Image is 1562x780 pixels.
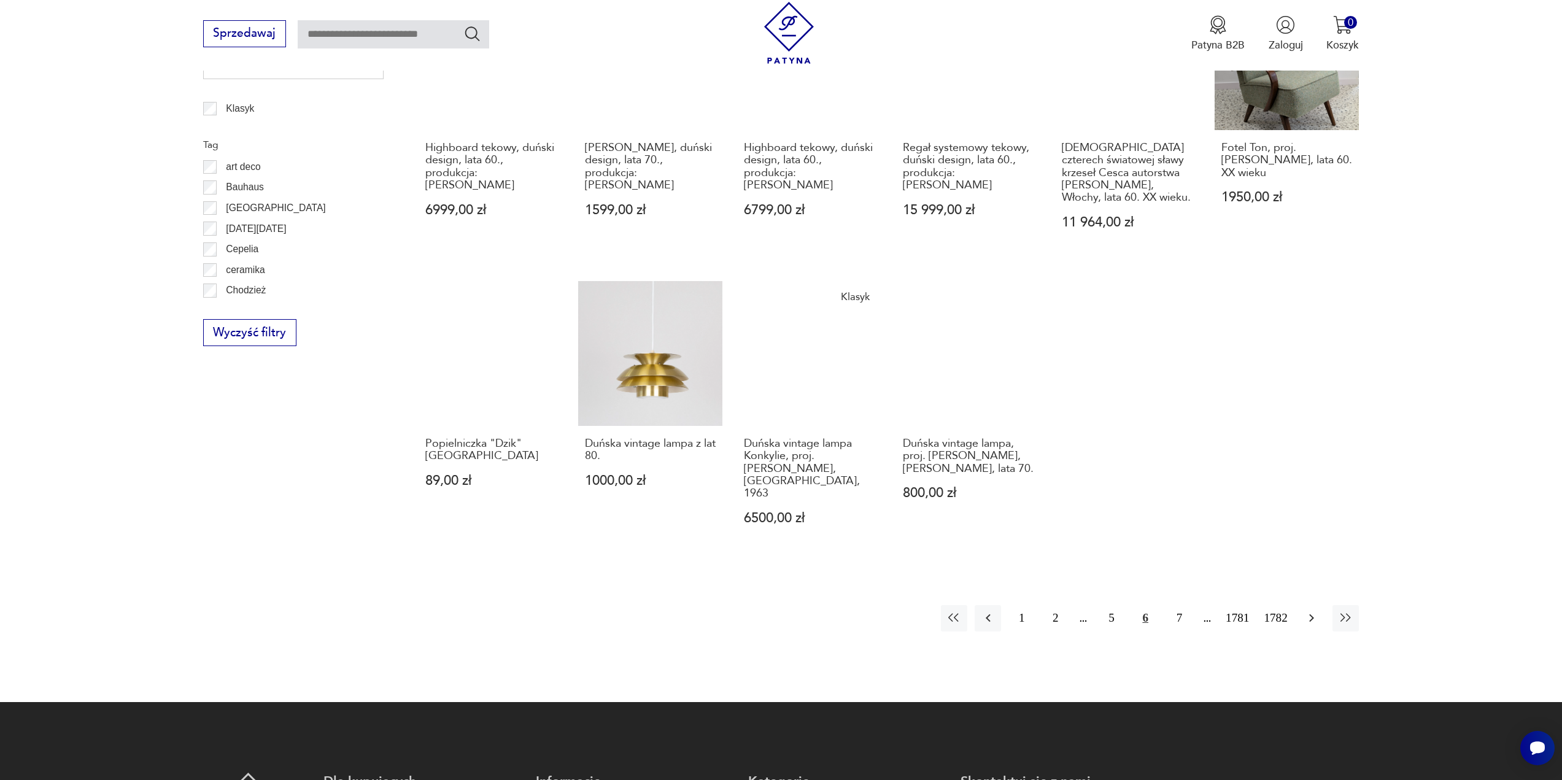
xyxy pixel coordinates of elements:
p: Ćmielów [226,303,263,319]
p: 6799,00 zł [744,204,875,217]
p: 15 999,00 zł [903,204,1034,217]
a: Duńska vintage lampa z lat 80.Duńska vintage lampa z lat 80.1000,00 zł [578,281,722,553]
p: 1599,00 zł [585,204,716,217]
button: 5 [1098,605,1124,631]
p: Zaloguj [1269,38,1303,52]
p: Patyna B2B [1191,38,1245,52]
button: Szukaj [463,25,481,42]
p: 89,00 zł [425,474,557,487]
img: Patyna - sklep z meblami i dekoracjami vintage [758,2,820,64]
p: 11 964,00 zł [1062,216,1193,229]
button: 2 [1042,605,1069,631]
button: 6 [1132,605,1159,631]
p: Cepelia [226,241,258,257]
h3: [PERSON_NAME], duński design, lata 70., produkcja: [PERSON_NAME] [585,142,716,192]
h3: Duńska vintage lampa Konkylie, proj. [PERSON_NAME], [GEOGRAPHIC_DATA], 1963 [744,438,875,500]
p: [DATE][DATE] [226,221,286,237]
h3: Regał systemowy tekowy, duński design, lata 60., produkcja: [PERSON_NAME] [903,142,1034,192]
a: Sprzedawaj [203,29,286,39]
button: 1782 [1260,605,1291,631]
p: 1950,00 zł [1221,191,1353,204]
a: Duńska vintage lampa, proj. Bent Karlby, Schroder Kemi, lata 70.Duńska vintage lampa, proj. [PERS... [896,281,1040,553]
p: Bauhaus [226,179,264,195]
p: 6999,00 zł [425,204,557,217]
a: KlasykDuńska vintage lampa Konkylie, proj. Louis Weisdorf, Lyfa, 1963Duńska vintage lampa Konkyli... [737,281,881,553]
h3: [DEMOGRAPHIC_DATA] czterech światowej sławy krzeseł Cesca autorstwa [PERSON_NAME], Włochy, lata 6... [1062,142,1193,204]
button: Zaloguj [1269,15,1303,52]
h3: Highboard tekowy, duński design, lata 60., produkcja: [PERSON_NAME] [425,142,557,192]
p: 1000,00 zł [585,474,716,487]
img: Ikona medalu [1208,15,1228,34]
p: 800,00 zł [903,487,1034,500]
h3: Duńska vintage lampa z lat 80. [585,438,716,463]
h3: Highboard tekowy, duński design, lata 60., produkcja: [PERSON_NAME] [744,142,875,192]
p: 6500,00 zł [744,512,875,525]
button: Wyczyść filtry [203,319,296,346]
h3: Duńska vintage lampa, proj. [PERSON_NAME], [PERSON_NAME], lata 70. [903,438,1034,475]
iframe: Smartsupp widget button [1520,731,1555,765]
button: 1 [1008,605,1035,631]
button: Patyna B2B [1191,15,1245,52]
h3: Popielniczka "Dzik" [GEOGRAPHIC_DATA] [425,438,557,463]
button: 0Koszyk [1326,15,1359,52]
button: 7 [1166,605,1193,631]
div: 0 [1344,16,1357,29]
h3: Fotel Ton, proj. [PERSON_NAME], lata 60. XX wieku [1221,142,1353,179]
button: 1781 [1222,605,1253,631]
a: Popielniczka "Dzik" MirostowicePopielniczka "Dzik" [GEOGRAPHIC_DATA]89,00 zł [419,281,563,553]
p: Koszyk [1326,38,1359,52]
p: ceramika [226,262,265,278]
p: [GEOGRAPHIC_DATA] [226,200,325,216]
p: Klasyk [226,101,254,117]
img: Ikonka użytkownika [1276,15,1295,34]
a: Ikona medaluPatyna B2B [1191,15,1245,52]
p: Tag [203,137,384,153]
img: Ikona koszyka [1333,15,1352,34]
p: Chodzież [226,282,266,298]
button: Sprzedawaj [203,20,286,47]
p: art deco [226,159,260,175]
